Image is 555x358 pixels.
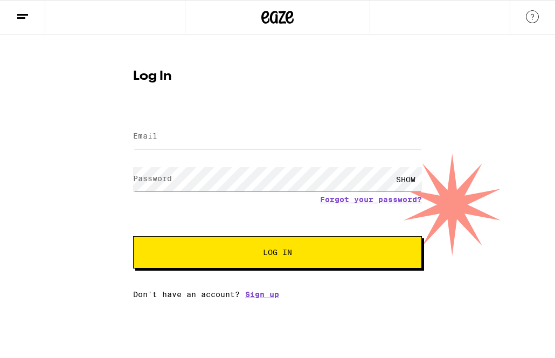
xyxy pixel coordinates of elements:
button: Log In [133,236,422,268]
a: Sign up [245,290,279,299]
label: Password [133,174,172,183]
input: Email [133,125,422,149]
label: Email [133,132,157,140]
div: SHOW [390,167,422,191]
h1: Log In [133,70,422,83]
div: Don't have an account? [133,290,422,299]
span: Log In [263,249,292,256]
a: Forgot your password? [320,195,422,204]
